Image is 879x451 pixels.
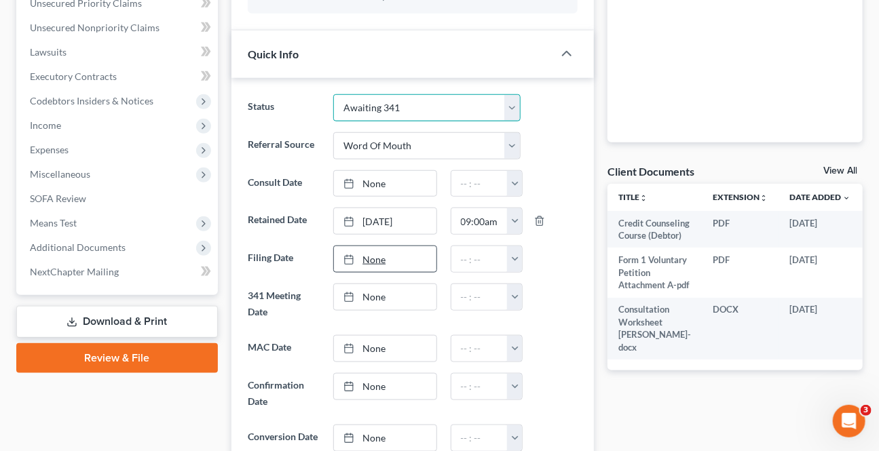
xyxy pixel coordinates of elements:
span: Lawsuits [30,46,67,58]
span: SOFA Review [30,193,86,204]
a: Date Added expand_more [789,192,850,202]
a: Review & File [16,343,218,373]
input: -- : -- [451,171,508,197]
td: PDF [702,248,779,297]
i: unfold_more [760,194,768,202]
label: Referral Source [241,132,327,159]
a: None [334,246,436,272]
span: Executory Contracts [30,71,117,82]
a: None [334,284,436,310]
a: Unsecured Nonpriority Claims [19,16,218,40]
td: [DATE] [779,211,861,248]
span: Miscellaneous [30,168,90,180]
a: SOFA Review [19,187,218,211]
td: DOCX [702,298,779,360]
a: Titleunfold_more [618,192,648,202]
input: -- : -- [451,425,508,451]
a: None [334,336,436,361]
label: Confirmation Date [241,373,327,414]
td: Credit Counseling Course (Debtor) [607,211,702,248]
iframe: Intercom live chat [833,405,865,437]
span: 3 [861,405,872,416]
span: Quick Info [248,47,299,60]
a: Lawsuits [19,40,218,64]
input: -- : -- [451,208,508,234]
i: expand_more [842,194,850,202]
a: NextChapter Mailing [19,260,218,284]
input: -- : -- [451,374,508,399]
span: Expenses [30,144,69,155]
a: View All [823,166,857,176]
label: MAC Date [241,335,327,362]
input: -- : -- [451,284,508,310]
td: Form 1 Voluntary Petition Attachment A-pdf [607,248,702,297]
td: [DATE] [779,298,861,360]
span: Means Test [30,217,77,229]
label: 341 Meeting Date [241,283,327,324]
input: -- : -- [451,246,508,272]
label: Status [241,94,327,121]
label: Consult Date [241,170,327,197]
a: None [334,425,436,451]
td: PDF [702,211,779,248]
label: Retained Date [241,208,327,235]
i: unfold_more [639,194,648,202]
a: Executory Contracts [19,64,218,89]
td: [DATE] [779,248,861,297]
a: [DATE] [334,208,436,234]
a: None [334,374,436,399]
span: NextChapter Mailing [30,266,119,277]
a: Download & Print [16,306,218,338]
a: None [334,171,436,197]
input: -- : -- [451,336,508,361]
label: Filing Date [241,246,327,273]
span: Additional Documents [30,241,126,253]
td: Consultation Worksheet [PERSON_NAME]-docx [607,298,702,360]
span: Unsecured Nonpriority Claims [30,22,160,33]
div: Client Documents [607,164,694,178]
a: Extensionunfold_more [713,192,768,202]
span: Income [30,119,61,131]
span: Codebtors Insiders & Notices [30,95,153,106]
